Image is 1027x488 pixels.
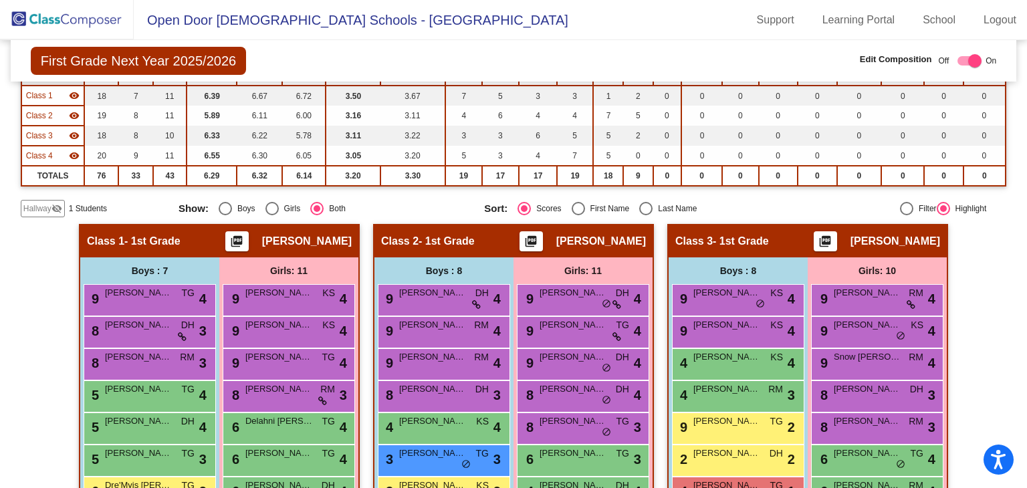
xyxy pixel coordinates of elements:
[523,420,534,435] span: 8
[653,126,682,146] td: 0
[523,291,534,306] span: 9
[69,110,80,121] mat-icon: visibility
[677,420,687,435] span: 9
[616,414,629,429] span: TG
[69,90,80,101] mat-icon: visibility
[382,388,393,402] span: 8
[237,126,282,146] td: 6.22
[326,166,380,186] td: 3.20
[593,146,623,166] td: 5
[482,146,519,166] td: 3
[770,414,783,429] span: TG
[69,203,107,215] span: 1 Students
[282,86,326,106] td: 6.72
[909,414,923,429] span: RM
[475,382,489,396] span: DH
[493,353,501,373] span: 4
[340,417,347,437] span: 4
[399,318,466,332] span: [PERSON_NAME]
[199,321,207,341] span: 3
[681,146,722,166] td: 0
[924,166,963,186] td: 0
[237,86,282,106] td: 6.67
[817,324,828,338] span: 9
[540,286,606,299] span: [PERSON_NAME]
[986,55,996,67] span: On
[623,86,653,106] td: 2
[759,146,798,166] td: 0
[963,166,1006,186] td: 0
[938,55,949,67] span: Off
[693,414,760,428] span: [PERSON_NAME]
[520,231,543,251] button: Print Students Details
[837,106,881,126] td: 0
[237,106,282,126] td: 6.11
[523,356,534,370] span: 9
[519,166,557,186] td: 17
[482,86,519,106] td: 5
[199,289,207,309] span: 4
[21,146,85,166] td: Sandra Farley - 1st Grade
[282,166,326,186] td: 6.14
[693,318,760,332] span: [PERSON_NAME]
[593,86,623,106] td: 1
[677,291,687,306] span: 9
[374,257,513,284] div: Boys : 8
[653,106,682,126] td: 0
[634,417,641,437] span: 3
[21,86,85,106] td: Sarah Lowe - 1st Grade
[675,235,713,248] span: Class 3
[531,203,561,215] div: Scores
[759,126,798,146] td: 0
[909,350,923,364] span: RM
[834,286,901,299] span: [PERSON_NAME]
[199,417,207,437] span: 4
[229,420,239,435] span: 6
[913,203,937,215] div: Filter
[187,166,237,186] td: 6.29
[118,146,153,166] td: 9
[798,126,837,146] td: 0
[540,350,606,364] span: [PERSON_NAME]
[924,146,963,166] td: 0
[322,286,335,300] span: KS
[557,166,593,186] td: 19
[382,356,393,370] span: 9
[798,106,837,126] td: 0
[482,126,519,146] td: 3
[768,382,783,396] span: RM
[593,126,623,146] td: 5
[225,231,249,251] button: Print Students Details
[634,385,641,405] span: 4
[380,86,446,106] td: 3.67
[182,286,195,300] span: TG
[557,146,593,166] td: 7
[634,321,641,341] span: 4
[199,385,207,405] span: 4
[798,146,837,166] td: 0
[616,318,629,332] span: TG
[834,414,901,428] span: [PERSON_NAME]
[493,289,501,309] span: 4
[798,86,837,106] td: 0
[229,324,239,338] span: 9
[693,350,760,364] span: [PERSON_NAME]
[963,146,1006,166] td: 0
[326,146,380,166] td: 3.05
[105,414,172,428] span: [PERSON_NAME]
[814,231,837,251] button: Print Students Details
[380,166,446,186] td: 3.30
[419,235,475,248] span: - 1st Grade
[602,395,611,406] span: do_not_disturb_alt
[484,203,507,215] span: Sort:
[179,202,474,215] mat-radio-group: Select an option
[229,356,239,370] span: 9
[850,235,940,248] span: [PERSON_NAME]
[693,286,760,299] span: [PERSON_NAME]
[320,382,335,396] span: RM
[245,382,312,396] span: [PERSON_NAME]
[282,106,326,126] td: 6.00
[817,291,828,306] span: 9
[21,126,85,146] td: Eleanor Thorpe - 1st Grade
[834,382,901,396] span: [PERSON_NAME]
